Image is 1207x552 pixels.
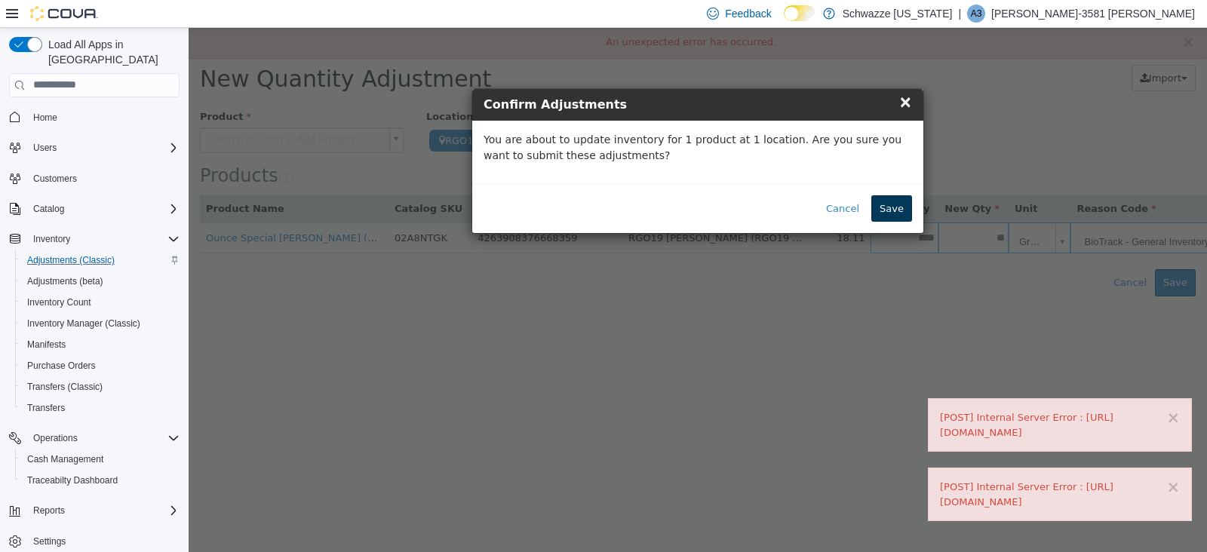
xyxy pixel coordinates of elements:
div: Amanda-3581 Rodriguez [967,5,985,23]
span: Home [33,112,57,124]
a: Traceabilty Dashboard [21,471,124,489]
button: Reports [3,500,186,521]
a: Settings [27,532,72,550]
h4: Confirm Adjustments [295,68,723,86]
span: Inventory [27,230,180,248]
button: Customers [3,167,186,189]
div: [POST] Internal Server Error : [URL][DOMAIN_NAME] [751,452,991,481]
a: Inventory Count [21,293,97,311]
button: Inventory Manager (Classic) [15,313,186,334]
p: | [958,5,961,23]
button: × [978,452,991,468]
span: Catalog [27,200,180,218]
a: Transfers (Classic) [21,378,109,396]
span: Users [27,139,180,157]
button: Transfers [15,397,186,419]
a: Purchase Orders [21,357,102,375]
input: Dark Mode [784,5,815,21]
span: Transfers (Classic) [27,381,103,393]
button: Catalog [27,200,70,218]
button: Operations [27,429,84,447]
span: Settings [27,532,180,550]
button: Traceabilty Dashboard [15,470,186,491]
button: Operations [3,428,186,449]
span: Catalog [33,203,64,215]
span: Home [27,108,180,127]
button: Users [27,139,63,157]
span: A3 [971,5,982,23]
button: Manifests [15,334,186,355]
span: Manifests [21,336,180,354]
button: Adjustments (Classic) [15,250,186,271]
span: Traceabilty Dashboard [21,471,180,489]
span: Inventory Manager (Classic) [21,314,180,333]
p: [PERSON_NAME]-3581 [PERSON_NAME] [991,5,1195,23]
p: You are about to update inventory for 1 product at 1 location. Are you sure you want to submit th... [295,104,723,136]
button: Home [3,106,186,128]
span: Customers [27,169,180,188]
button: Inventory Count [15,292,186,313]
span: Settings [33,535,66,547]
span: Adjustments (Classic) [21,251,180,269]
span: Cash Management [27,453,103,465]
button: Purchase Orders [15,355,186,376]
span: Users [33,142,57,154]
div: [POST] Internal Server Error : [URL][DOMAIN_NAME] [751,382,991,412]
span: Cash Management [21,450,180,468]
button: Settings [3,530,186,552]
span: Purchase Orders [21,357,180,375]
span: Traceabilty Dashboard [27,474,118,486]
a: Home [27,109,63,127]
span: Transfers (Classic) [21,378,180,396]
img: Cova [30,6,98,21]
a: Cash Management [21,450,109,468]
button: Transfers (Classic) [15,376,186,397]
a: Adjustments (Classic) [21,251,121,269]
button: Cancel [629,167,679,195]
span: Transfers [21,399,180,417]
button: Adjustments (beta) [15,271,186,292]
span: Reports [33,504,65,517]
span: Purchase Orders [27,360,96,372]
a: Transfers [21,399,71,417]
a: Manifests [21,336,72,354]
a: Adjustments (beta) [21,272,109,290]
button: Inventory [3,228,186,250]
span: Reports [27,501,180,520]
button: Catalog [3,198,186,219]
button: Save [683,167,723,195]
span: Customers [33,173,77,185]
span: × [710,65,723,83]
span: Adjustments (beta) [21,272,180,290]
button: Reports [27,501,71,520]
span: Inventory Count [21,293,180,311]
button: × [978,382,991,398]
button: Cash Management [15,449,186,470]
span: Manifests [27,339,66,351]
p: Schwazze [US_STATE] [843,5,953,23]
a: Customers [27,170,83,188]
span: Feedback [725,6,771,21]
span: Inventory [33,233,70,245]
span: Operations [27,429,180,447]
span: Transfers [27,402,65,414]
span: Adjustments (beta) [27,275,103,287]
span: Inventory Count [27,296,91,308]
span: Adjustments (Classic) [27,254,115,266]
span: Inventory Manager (Classic) [27,317,140,330]
span: Load All Apps in [GEOGRAPHIC_DATA] [42,37,180,67]
button: Users [3,137,186,158]
span: Operations [33,432,78,444]
button: Inventory [27,230,76,248]
a: Inventory Manager (Classic) [21,314,146,333]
